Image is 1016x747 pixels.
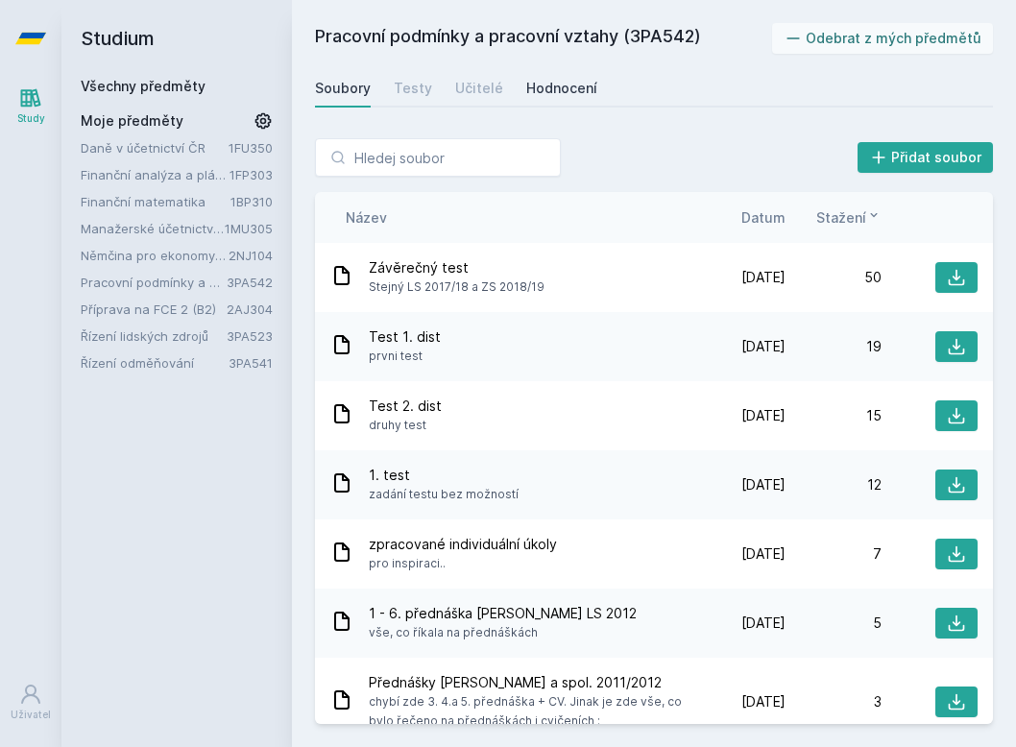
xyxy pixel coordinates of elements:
[369,347,441,366] span: prvni test
[786,544,882,564] div: 7
[741,544,786,564] span: [DATE]
[369,673,682,692] span: Přednášky [PERSON_NAME] a spol. 2011/2012
[526,69,597,108] a: Hodnocení
[4,77,58,135] a: Study
[230,194,273,209] a: 1BP310
[455,69,503,108] a: Učitelé
[741,406,786,425] span: [DATE]
[369,692,682,731] span: chybí zde 3. 4.a 5. přednáška + CV. Jinak je zde vše, co bylo řečeno na přednáškách i cvičeních :
[369,623,637,642] span: vše, co říkala na přednáškách
[315,138,561,177] input: Hledej soubor
[81,326,227,346] a: Řízení lidských zdrojů
[81,246,229,265] a: Němčina pro ekonomy - mírně pokročilá úroveň 2 (A2)
[741,268,786,287] span: [DATE]
[346,207,387,228] button: Název
[81,192,230,211] a: Finanční matematika
[369,258,544,277] span: Závěrečný test
[229,140,273,156] a: 1FU350
[315,23,772,54] h2: Pracovní podmínky a pracovní vztahy (3PA542)
[369,535,557,554] span: zpracované individuální úkoly
[227,301,273,317] a: 2AJ304
[786,268,882,287] div: 50
[394,69,432,108] a: Testy
[786,692,882,711] div: 3
[741,692,786,711] span: [DATE]
[229,248,273,263] a: 2NJ104
[369,485,519,504] span: zadání testu bez možností
[786,614,882,633] div: 5
[229,355,273,371] a: 3PA541
[227,328,273,344] a: 3PA523
[230,167,273,182] a: 1FP303
[741,337,786,356] span: [DATE]
[11,708,51,722] div: Uživatel
[17,111,45,126] div: Study
[81,138,229,157] a: Daně v účetnictví ČR
[81,78,206,94] a: Všechny předměty
[369,416,442,435] span: druhy test
[369,327,441,347] span: Test 1. dist
[786,406,882,425] div: 15
[369,554,557,573] span: pro inspiraci..
[81,165,230,184] a: Finanční analýza a plánování podniku
[858,142,994,173] button: Přidat soubor
[526,79,597,98] div: Hodnocení
[225,221,273,236] a: 1MU305
[772,23,994,54] button: Odebrat z mých předmětů
[369,277,544,297] span: Stejný LS 2017/18 a ZS 2018/19
[786,475,882,494] div: 12
[369,466,519,485] span: 1. test
[315,69,371,108] a: Soubory
[81,353,229,373] a: Řízení odměňování
[455,79,503,98] div: Učitelé
[816,207,882,228] button: Stažení
[81,219,225,238] a: Manažerské účetnictví I.
[741,475,786,494] span: [DATE]
[816,207,866,228] span: Stažení
[369,604,637,623] span: 1 - 6. přednáška [PERSON_NAME] LS 2012
[315,79,371,98] div: Soubory
[81,300,227,319] a: Příprava na FCE 2 (B2)
[394,79,432,98] div: Testy
[81,273,227,292] a: Pracovní podmínky a pracovní vztahy
[786,337,882,356] div: 19
[81,111,183,131] span: Moje předměty
[741,207,786,228] button: Datum
[369,397,442,416] span: Test 2. dist
[4,673,58,732] a: Uživatel
[741,614,786,633] span: [DATE]
[227,275,273,290] a: 3PA542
